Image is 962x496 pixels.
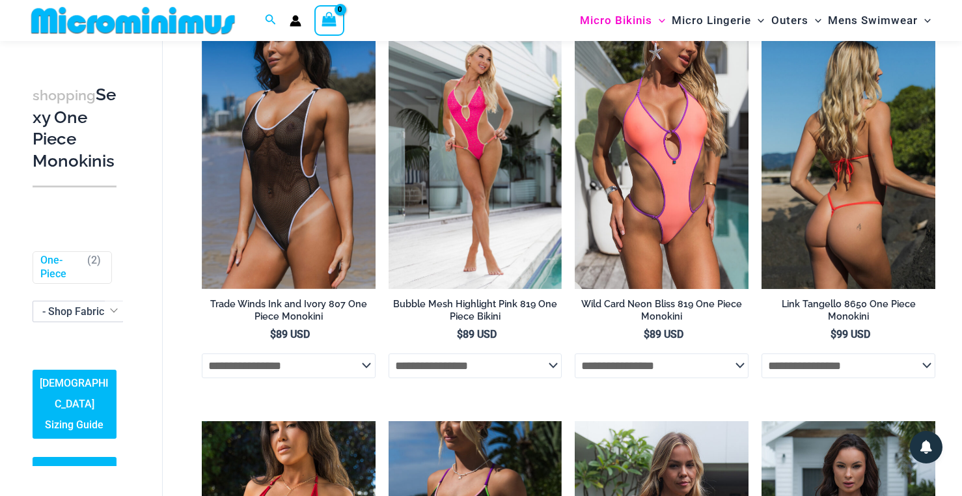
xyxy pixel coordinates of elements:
a: One-Piece [40,255,81,282]
bdi: 89 USD [270,328,310,340]
h2: Trade Winds Ink and Ivory 807 One Piece Monokini [202,298,376,322]
a: View Shopping Cart, empty [314,5,344,35]
img: MM SHOP LOGO FLAT [26,6,240,35]
a: Wild Card Neon Bliss 819 One Piece 04Wild Card Neon Bliss 819 One Piece 05Wild Card Neon Bliss 81... [575,28,749,288]
a: Tradewinds Ink and Ivory 807 One Piece 03Tradewinds Ink and Ivory 807 One Piece 04Tradewinds Ink ... [202,28,376,288]
a: Search icon link [265,12,277,29]
a: Bubble Mesh Highlight Pink 819 One Piece 01Bubble Mesh Highlight Pink 819 One Piece 03Bubble Mesh... [389,28,562,288]
bdi: 89 USD [644,328,683,340]
span: Micro Lingerie [672,4,751,37]
span: $ [457,328,463,340]
span: - Shop Fabric Type [33,302,123,322]
a: Link Tangello 8650 One Piece Monokini 11Link Tangello 8650 One Piece Monokini 12Link Tangello 865... [762,28,935,288]
span: Menu Toggle [652,4,665,37]
h2: Bubble Mesh Highlight Pink 819 One Piece Bikini [389,298,562,322]
bdi: 99 USD [831,328,870,340]
img: Bubble Mesh Highlight Pink 819 One Piece 01 [389,28,562,288]
a: Bubble Mesh Highlight Pink 819 One Piece Bikini [389,298,562,327]
span: 2 [91,255,97,267]
img: Link Tangello 8650 One Piece Monokini 12 [762,28,935,288]
img: Wild Card Neon Bliss 819 One Piece 04 [575,28,749,288]
img: Tradewinds Ink and Ivory 807 One Piece 03 [202,28,376,288]
a: Wild Card Neon Bliss 819 One Piece Monokini [575,298,749,327]
span: Outers [771,4,808,37]
span: Micro Bikinis [580,4,652,37]
bdi: 89 USD [457,328,497,340]
span: - Shop Fabric Type [33,301,124,323]
span: Menu Toggle [918,4,931,37]
span: ( ) [87,255,101,282]
span: shopping [33,87,96,103]
span: - Shop Fabric Type [42,306,130,318]
span: Menu Toggle [808,4,821,37]
a: Account icon link [290,15,301,27]
a: [DEMOGRAPHIC_DATA] Sizing Guide [33,370,117,439]
h3: Sexy One Piece Monokinis [33,84,117,172]
nav: Site Navigation [575,2,936,39]
h2: Link Tangello 8650 One Piece Monokini [762,298,935,322]
a: Link Tangello 8650 One Piece Monokini [762,298,935,327]
h2: Wild Card Neon Bliss 819 One Piece Monokini [575,298,749,322]
span: Mens Swimwear [828,4,918,37]
a: Micro LingerieMenu ToggleMenu Toggle [668,4,767,37]
span: $ [270,328,276,340]
a: Mens SwimwearMenu ToggleMenu Toggle [825,4,934,37]
a: Micro BikinisMenu ToggleMenu Toggle [577,4,668,37]
span: $ [644,328,650,340]
span: Menu Toggle [751,4,764,37]
a: Trade Winds Ink and Ivory 807 One Piece Monokini [202,298,376,327]
a: OutersMenu ToggleMenu Toggle [768,4,825,37]
span: $ [831,328,836,340]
